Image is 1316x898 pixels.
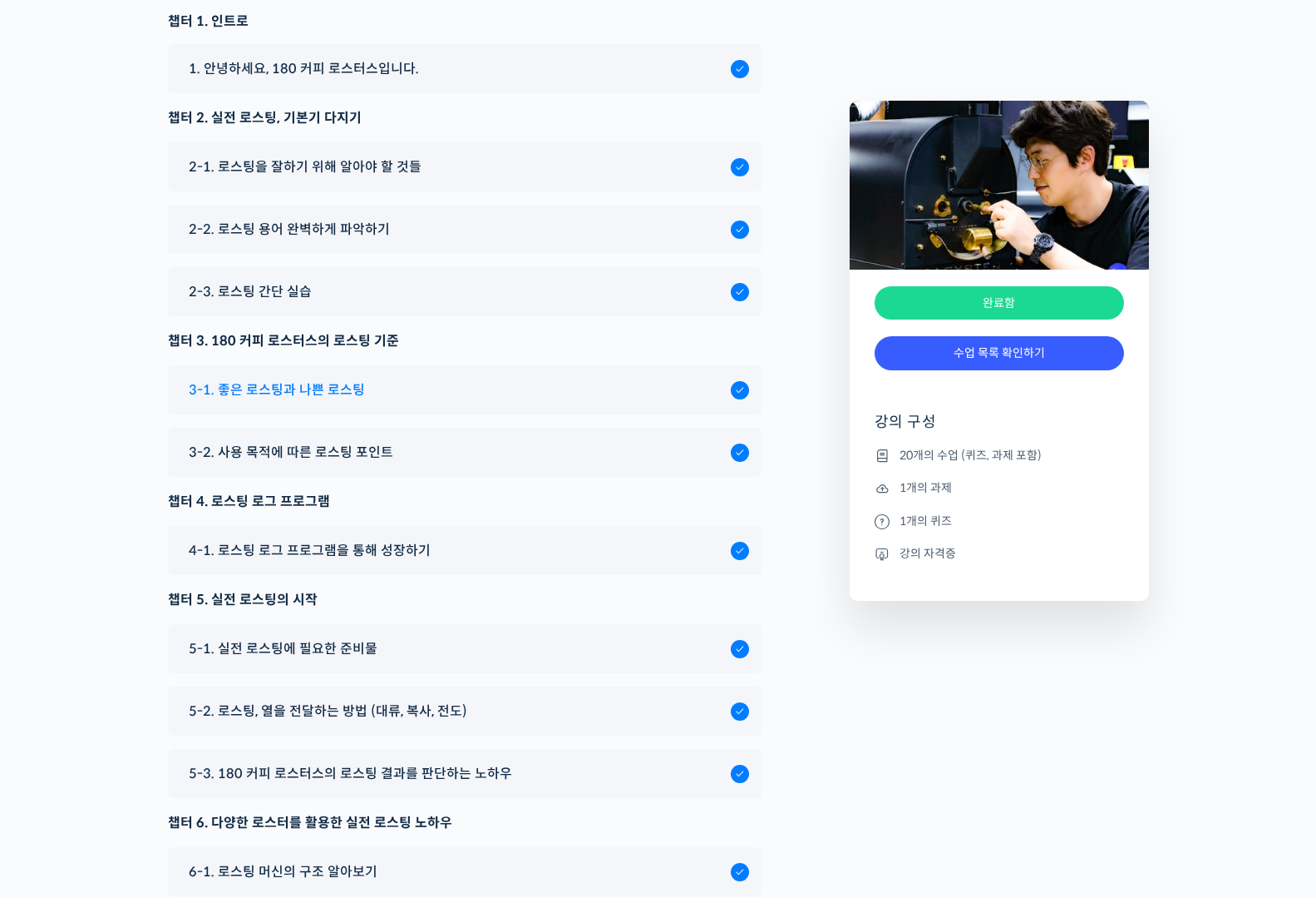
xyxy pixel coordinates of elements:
span: 4-1. 로스팅 로그 프로그램을 통해 성장하기 [189,539,431,562]
span: 5-3. 180 커피 로스터스의 로스팅 결과를 판단하는 노하우 [189,762,512,785]
a: 2-3. 로스팅 간단 실습 [180,280,749,303]
a: 3-2. 사용 목적에 따른 로스팅 포인트 [180,441,749,464]
div: 챕터 5. 실전 로스팅의 시작 [168,588,762,611]
span: 2-1. 로스팅을 잘하기 위해 알아야 할 것들 [189,156,421,178]
a: 대화 [110,528,214,569]
a: 수업 목록 확인하기 [875,336,1124,370]
a: 설정 [214,528,319,569]
div: 완료함 [875,286,1124,320]
a: 홈 [5,528,110,569]
a: 5-3. 180 커피 로스터스의 로스팅 결과를 판단하는 노하우 [180,762,749,785]
a: 6-1. 로스팅 머신의 구조 알아보기 [180,861,749,883]
a: 5-1. 실전 로스팅에 필요한 준비물 [180,638,749,660]
h4: 강의 구성 [875,412,1124,445]
a: 5-2. 로스팅, 열을 전달하는 방법 (대류, 복사, 전도) [180,700,749,722]
div: 챕터 4. 로스팅 로그 프로그램 [168,490,762,513]
span: 1. 안녕하세요, 180 커피 로스터스입니다. [189,57,419,80]
li: 강의 자격증 [875,543,1124,563]
span: 설정 [257,553,277,566]
div: 챕터 2. 실전 로스팅, 기본기 다지기 [168,107,762,129]
span: 6-1. 로스팅 머신의 구조 알아보기 [189,861,377,883]
span: 3-2. 사용 목적에 따른 로스팅 포인트 [189,441,393,464]
span: 대화 [152,553,172,567]
span: 5-2. 로스팅, 열을 전달하는 방법 (대류, 복사, 전도) [189,700,467,722]
span: 5-1. 실전 로스팅에 필요한 준비물 [189,638,377,660]
span: 2-3. 로스팅 간단 실습 [189,280,312,303]
div: 챕터 6. 다양한 로스터를 활용한 실전 로스팅 노하우 [168,811,762,834]
span: 3-1. 좋은 로스팅과 나쁜 로스팅 [189,379,365,401]
a: 3-1. 좋은 로스팅과 나쁜 로스팅 [180,379,749,401]
li: 1개의 과제 [875,479,1124,499]
a: 1. 안녕하세요, 180 커피 로스터스입니다. [180,57,749,80]
li: 20개의 수업 (퀴즈, 과제 포함) [875,445,1124,465]
a: 2-2. 로스팅 용어 완벽하게 파악하기 [180,218,749,241]
span: 2-2. 로스팅 용어 완벽하게 파악하기 [189,218,390,241]
li: 1개의 퀴즈 [875,511,1124,531]
a: 4-1. 로스팅 로그 프로그램을 통해 성장하기 [180,539,749,562]
div: 챕터 3. 180 커피 로스터스의 로스팅 기준 [168,330,762,352]
a: 2-1. 로스팅을 잘하기 위해 알아야 할 것들 [180,156,749,178]
span: 홈 [52,553,62,566]
h3: 챕터 1. 인트로 [168,12,762,31]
